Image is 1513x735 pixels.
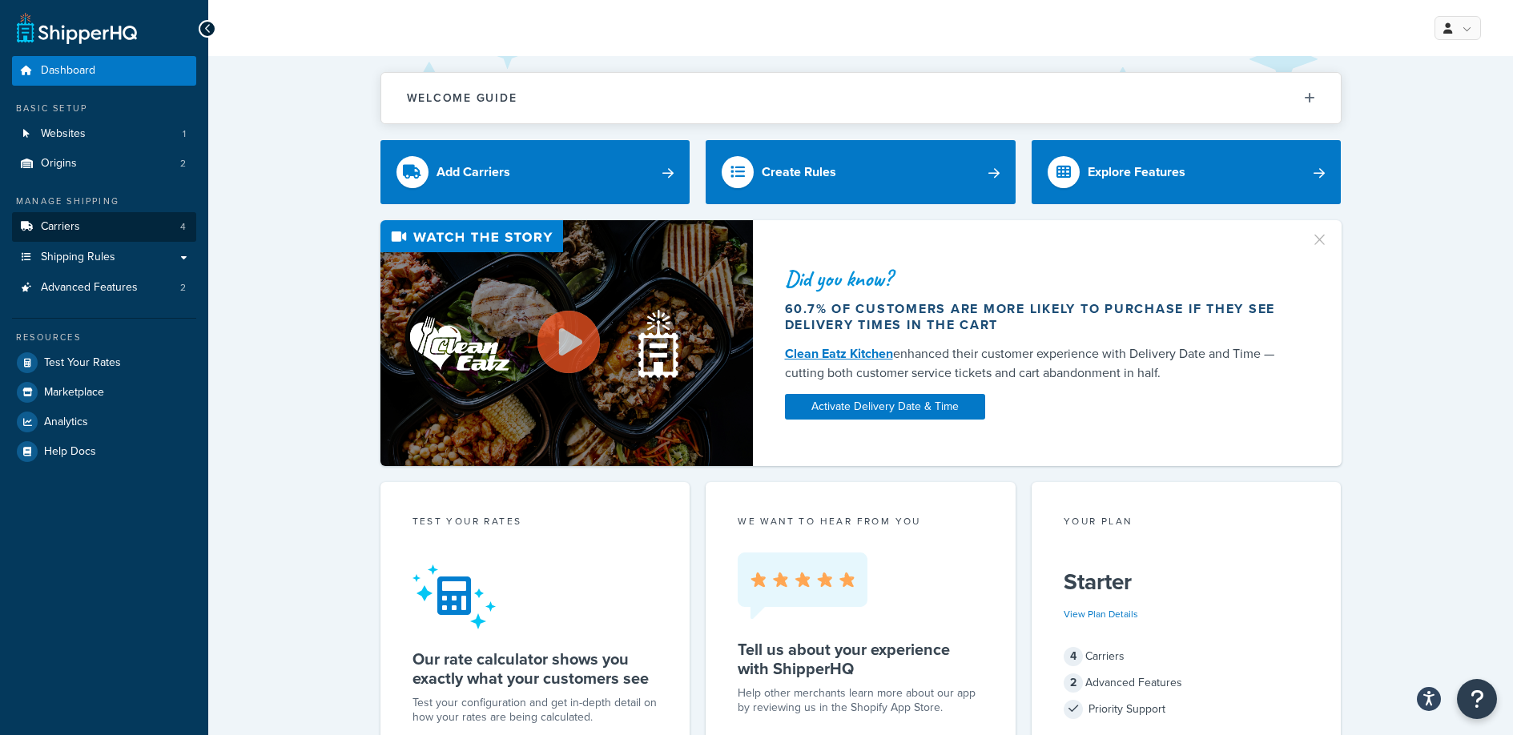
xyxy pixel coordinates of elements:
[41,281,138,295] span: Advanced Features
[180,281,186,295] span: 2
[44,416,88,429] span: Analytics
[12,408,196,436] a: Analytics
[1064,672,1310,694] div: Advanced Features
[381,73,1341,123] button: Welcome Guide
[738,640,984,678] h5: Tell us about your experience with ShipperHQ
[41,251,115,264] span: Shipping Rules
[180,220,186,234] span: 4
[41,64,95,78] span: Dashboard
[12,212,196,242] a: Carriers4
[380,140,690,204] a: Add Carriers
[1032,140,1342,204] a: Explore Features
[12,378,196,407] a: Marketplace
[1064,698,1310,721] div: Priority Support
[12,149,196,179] li: Origins
[762,161,836,183] div: Create Rules
[785,394,985,420] a: Activate Delivery Date & Time
[12,437,196,466] a: Help Docs
[41,220,80,234] span: Carriers
[785,301,1291,333] div: 60.7% of customers are more likely to purchase if they see delivery times in the cart
[12,119,196,149] li: Websites
[412,514,658,532] div: Test your rates
[44,445,96,459] span: Help Docs
[1457,679,1497,719] button: Open Resource Center
[12,56,196,86] a: Dashboard
[1088,161,1185,183] div: Explore Features
[12,243,196,272] a: Shipping Rules
[12,273,196,303] li: Advanced Features
[380,220,753,466] img: Video thumbnail
[1064,607,1138,621] a: View Plan Details
[180,157,186,171] span: 2
[12,102,196,115] div: Basic Setup
[412,649,658,688] h5: Our rate calculator shows you exactly what your customers see
[407,92,517,104] h2: Welcome Guide
[12,273,196,303] a: Advanced Features2
[1064,673,1083,693] span: 2
[785,267,1291,290] div: Did you know?
[785,344,893,363] a: Clean Eatz Kitchen
[12,119,196,149] a: Websites1
[44,356,121,370] span: Test Your Rates
[12,212,196,242] li: Carriers
[738,514,984,528] p: we want to hear from you
[1064,645,1310,668] div: Carriers
[437,161,510,183] div: Add Carriers
[412,696,658,725] div: Test your configuration and get in-depth detail on how your rates are being calculated.
[44,386,104,400] span: Marketplace
[706,140,1016,204] a: Create Rules
[12,331,196,344] div: Resources
[1064,647,1083,666] span: 4
[12,149,196,179] a: Origins2
[738,686,984,715] p: Help other merchants learn more about our app by reviewing us in the Shopify App Store.
[183,127,186,141] span: 1
[1064,569,1310,595] h5: Starter
[41,127,86,141] span: Websites
[785,344,1291,383] div: enhanced their customer experience with Delivery Date and Time — cutting both customer service ti...
[12,348,196,377] a: Test Your Rates
[12,195,196,208] div: Manage Shipping
[41,157,77,171] span: Origins
[1064,514,1310,532] div: Your Plan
